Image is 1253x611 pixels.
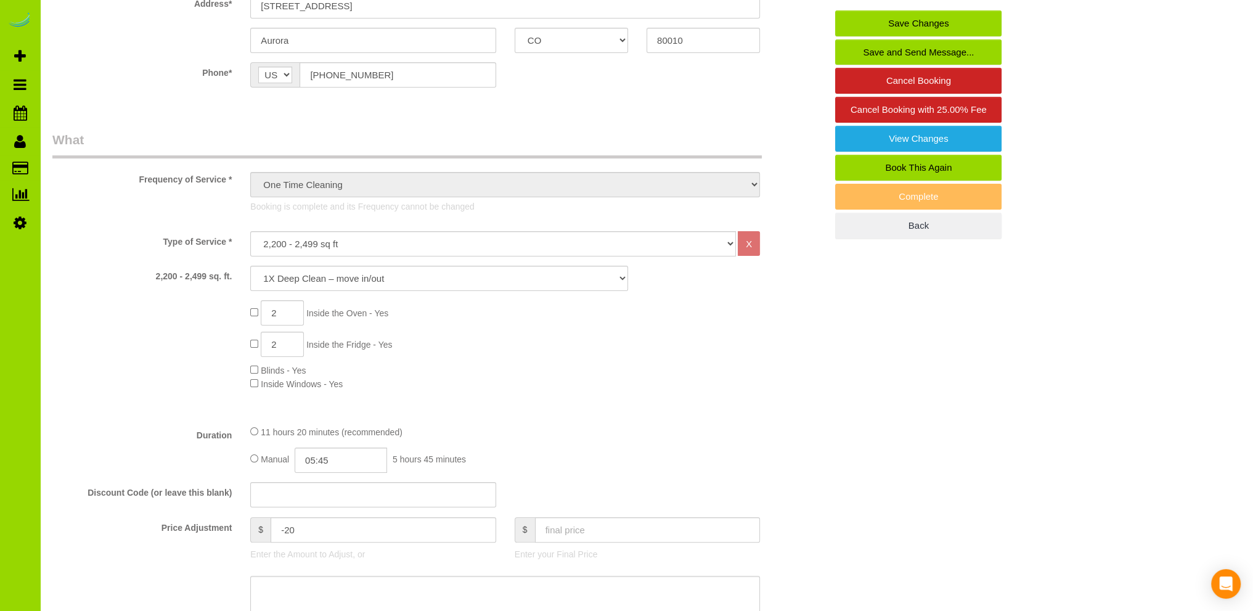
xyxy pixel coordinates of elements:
label: Phone* [43,62,241,79]
a: Back [835,213,1002,239]
span: Blinds - Yes [261,366,306,375]
p: Booking is complete and its Frequency cannot be changed [250,200,760,213]
span: Inside Windows - Yes [261,379,343,389]
img: Automaid Logo [7,12,32,30]
label: Frequency of Service * [43,169,241,186]
a: Save and Send Message... [835,39,1002,65]
span: 5 hours 45 minutes [393,454,466,464]
a: Book This Again [835,155,1002,181]
p: Enter your Final Price [515,548,760,560]
a: Cancel Booking with 25.00% Fee [835,97,1002,123]
div: Open Intercom Messenger [1211,569,1241,599]
a: Save Changes [835,10,1002,36]
input: Phone* [300,62,496,88]
span: Inside the Oven - Yes [306,308,388,318]
input: City* [250,28,496,53]
p: Enter the Amount to Adjust, or [250,548,496,560]
label: Type of Service * [43,231,241,248]
label: Price Adjustment [43,517,241,534]
span: Cancel Booking with 25.00% Fee [851,104,987,115]
label: Duration [43,425,241,441]
legend: What [52,131,762,158]
span: $ [250,517,271,543]
label: Discount Code (or leave this blank) [43,482,241,499]
span: Manual [261,454,289,464]
a: View Changes [835,126,1002,152]
label: 2,200 - 2,499 sq. ft. [43,266,241,282]
input: Zip Code* [647,28,760,53]
input: final price [535,517,761,543]
span: Inside the Fridge - Yes [306,340,392,350]
span: $ [515,517,535,543]
span: 11 hours 20 minutes (recommended) [261,427,402,437]
a: Cancel Booking [835,68,1002,94]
